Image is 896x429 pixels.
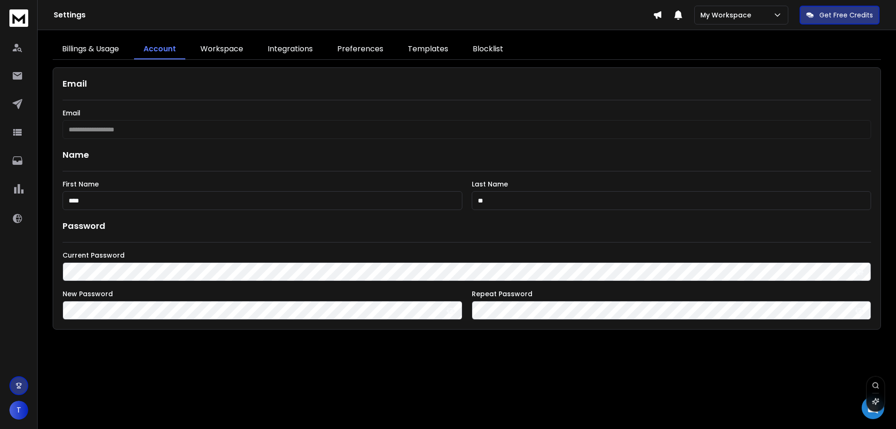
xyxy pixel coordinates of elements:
[398,40,458,59] a: Templates
[63,181,462,187] label: First Name
[134,40,185,59] a: Account
[472,291,872,297] label: Repeat Password
[328,40,393,59] a: Preferences
[472,181,872,187] label: Last Name
[9,401,28,420] button: T
[53,40,128,59] a: Billings & Usage
[63,252,871,259] label: Current Password
[862,397,884,419] div: Open Intercom Messenger
[63,219,105,233] h1: Password
[63,148,871,162] h1: Name
[54,9,653,21] h1: Settings
[63,291,462,297] label: New Password
[63,77,871,90] h1: Email
[9,9,28,27] img: logo
[63,110,871,116] label: Email
[800,6,880,24] button: Get Free Credits
[258,40,322,59] a: Integrations
[463,40,513,59] a: Blocklist
[700,10,755,20] p: My Workspace
[191,40,253,59] a: Workspace
[819,10,873,20] p: Get Free Credits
